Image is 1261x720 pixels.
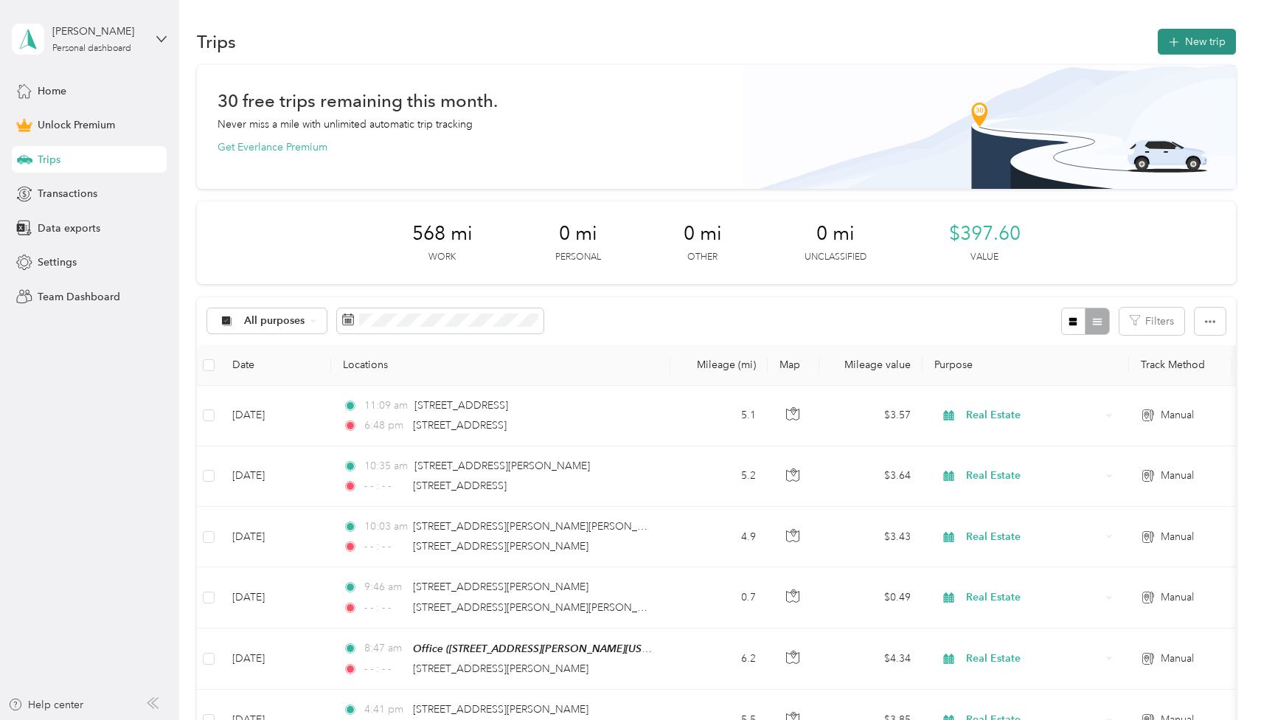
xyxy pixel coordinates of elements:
th: Mileage (mi) [670,345,768,386]
button: Help center [8,697,83,713]
h1: Trips [197,34,236,49]
span: Manual [1161,651,1194,667]
td: $3.64 [819,446,923,507]
span: 8:47 am [364,640,406,657]
th: Map [768,345,819,386]
td: $3.43 [819,507,923,567]
span: 9:46 am [364,579,406,595]
td: 5.1 [670,386,768,446]
td: $4.34 [819,629,923,690]
span: [STREET_ADDRESS][PERSON_NAME] [414,460,590,472]
span: Office ([STREET_ADDRESS][PERSON_NAME][US_STATE]) [413,643,680,655]
div: Personal dashboard [52,44,131,53]
span: [STREET_ADDRESS][PERSON_NAME][PERSON_NAME] [413,520,670,533]
td: [DATE] [220,507,331,567]
iframe: Everlance-gr Chat Button Frame [1178,637,1261,720]
td: $3.57 [819,386,923,446]
span: 0 mi [684,222,722,246]
span: Home [38,83,66,99]
span: - - : - - [364,600,406,616]
td: 6.2 [670,629,768,690]
td: [DATE] [220,629,331,690]
span: 10:35 am [364,458,408,474]
h1: 30 free trips remaining this month. [218,93,498,108]
span: [STREET_ADDRESS][PERSON_NAME] [413,662,588,675]
span: 10:03 am [364,519,406,535]
p: Value [970,251,998,264]
div: [PERSON_NAME] [52,24,145,39]
p: Personal [555,251,601,264]
span: - - : - - [364,478,406,494]
span: Transactions [38,186,97,201]
span: 0 mi [816,222,855,246]
span: Data exports [38,221,100,236]
td: [DATE] [220,386,331,446]
button: Get Everlance Premium [218,139,327,155]
span: Manual [1161,529,1194,545]
span: Manual [1161,468,1194,484]
span: [STREET_ADDRESS][PERSON_NAME] [413,703,588,716]
span: [STREET_ADDRESS][PERSON_NAME] [413,581,588,593]
button: New trip [1158,29,1236,55]
span: 11:09 am [364,398,408,414]
span: $397.60 [949,222,1021,246]
span: [STREET_ADDRESS] [413,480,507,492]
th: Mileage value [819,345,923,386]
td: 4.9 [670,507,768,567]
th: Track Method [1129,345,1232,386]
span: Trips [38,152,60,167]
span: [STREET_ADDRESS] [414,399,508,412]
span: 4:41 pm [364,702,406,718]
button: Filters [1119,308,1184,335]
p: Never miss a mile with unlimited automatic trip tracking [218,117,473,132]
span: 568 mi [412,222,473,246]
span: - - : - - [364,539,406,555]
td: 5.2 [670,446,768,507]
span: All purposes [244,316,305,326]
td: 0.7 [670,567,768,628]
img: Banner [743,65,1236,189]
span: Settings [38,255,77,270]
p: Unclassified [805,251,866,264]
span: [STREET_ADDRESS][PERSON_NAME][PERSON_NAME] [413,601,670,614]
td: $0.49 [819,567,923,628]
span: Manual [1161,589,1194,606]
span: Real Estate [966,589,1101,606]
th: Date [220,345,331,386]
span: 6:48 pm [364,418,406,434]
p: Other [687,251,718,264]
span: Real Estate [966,407,1101,423]
span: Real Estate [966,468,1101,484]
span: Manual [1161,407,1194,423]
span: Unlock Premium [38,117,115,133]
span: Team Dashboard [38,289,120,305]
span: [STREET_ADDRESS][PERSON_NAME] [413,540,588,553]
span: Real Estate [966,651,1101,667]
p: Work [428,251,456,264]
th: Locations [331,345,670,386]
td: [DATE] [220,567,331,628]
span: [STREET_ADDRESS] [413,419,507,432]
span: Real Estate [966,529,1101,545]
th: Purpose [923,345,1129,386]
td: [DATE] [220,446,331,507]
span: 0 mi [559,222,597,246]
span: - - : - - [364,661,406,677]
